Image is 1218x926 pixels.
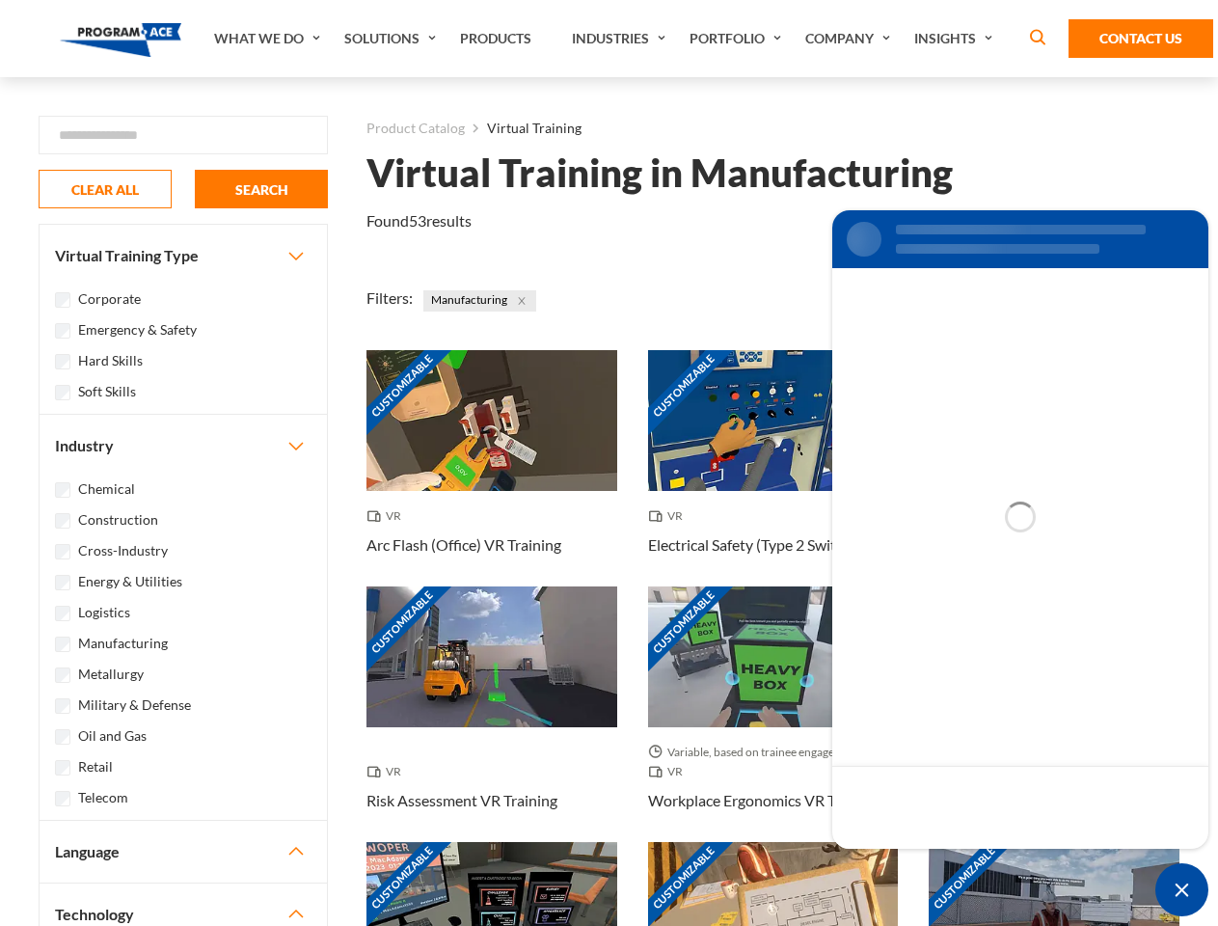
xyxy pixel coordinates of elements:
[39,170,172,208] button: CLEAR ALL
[55,791,70,806] input: Telecom
[78,725,147,747] label: Oil and Gas
[366,350,617,586] a: Customizable Thumbnail - Arc Flash (Office) VR Training VR Arc Flash (Office) VR Training
[78,756,113,777] label: Retail
[55,575,70,590] input: Energy & Utilities
[648,586,899,842] a: Customizable Thumbnail - Workplace Ergonomics VR Training Variable, based on trainee engagement w...
[55,292,70,308] input: Corporate
[40,821,327,883] button: Language
[60,23,182,57] img: Program-Ace
[366,762,409,781] span: VR
[648,506,690,526] span: VR
[78,319,197,340] label: Emergency & Safety
[366,586,617,842] a: Customizable Thumbnail - Risk Assessment VR Training VR Risk Assessment VR Training
[55,637,70,652] input: Manufacturing
[1155,863,1208,916] div: Chat Widget
[366,116,465,141] a: Product Catalog
[78,571,182,592] label: Energy & Utilities
[55,354,70,369] input: Hard Skills
[366,116,1179,141] nav: breadcrumb
[648,743,899,762] span: Variable, based on trainee engagement with exercises.
[78,694,191,716] label: Military & Defense
[648,350,899,586] a: Customizable Thumbnail - Electrical Safety (Type 2 Switchgear) VR Training VR Electrical Safety (...
[366,789,557,812] h3: Risk Assessment VR Training
[78,540,168,561] label: Cross-Industry
[78,664,144,685] label: Metallurgy
[55,513,70,529] input: Construction
[465,116,582,141] li: Virtual Training
[40,225,327,286] button: Virtual Training Type
[648,533,899,557] h3: Electrical Safety (Type 2 Switchgear) VR Training
[78,288,141,310] label: Corporate
[827,205,1213,854] iframe: SalesIQ Chat Window
[78,633,168,654] label: Manufacturing
[423,290,536,312] span: Manufacturing
[78,478,135,500] label: Chemical
[55,544,70,559] input: Cross-Industry
[366,288,413,307] span: Filters:
[78,787,128,808] label: Telecom
[55,729,70,745] input: Oil and Gas
[78,381,136,402] label: Soft Skills
[366,506,409,526] span: VR
[40,415,327,477] button: Industry
[511,290,532,312] button: Close
[1155,863,1208,916] span: Minimize live chat window
[648,789,881,812] h3: Workplace Ergonomics VR Training
[409,211,426,230] em: 53
[55,760,70,776] input: Retail
[648,762,690,781] span: VR
[366,156,953,190] h1: Virtual Training in Manufacturing
[78,509,158,531] label: Construction
[55,323,70,339] input: Emergency & Safety
[366,209,472,232] p: Found results
[55,482,70,498] input: Chemical
[78,350,143,371] label: Hard Skills
[366,533,561,557] h3: Arc Flash (Office) VR Training
[78,602,130,623] label: Logistics
[55,385,70,400] input: Soft Skills
[55,606,70,621] input: Logistics
[1069,19,1213,58] a: Contact Us
[55,698,70,714] input: Military & Defense
[55,667,70,683] input: Metallurgy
